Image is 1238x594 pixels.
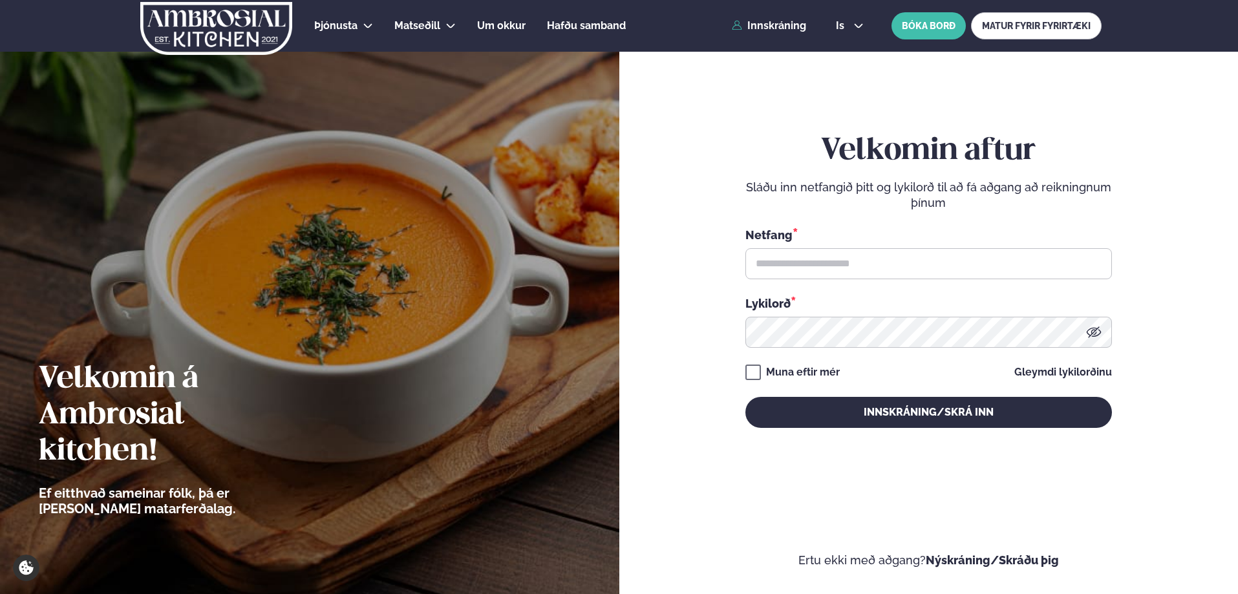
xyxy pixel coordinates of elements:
[314,19,358,32] span: Þjónusta
[39,485,307,516] p: Ef eitthvað sameinar fólk, þá er [PERSON_NAME] matarferðalag.
[477,18,526,34] a: Um okkur
[745,226,1112,243] div: Netfang
[732,20,806,32] a: Innskráning
[394,18,440,34] a: Matseðill
[745,133,1112,169] h2: Velkomin aftur
[745,180,1112,211] p: Sláðu inn netfangið þitt og lykilorð til að fá aðgang að reikningnum þínum
[13,555,39,581] a: Cookie settings
[394,19,440,32] span: Matseðill
[139,2,293,55] img: logo
[971,12,1102,39] a: MATUR FYRIR FYRIRTÆKI
[658,553,1200,568] p: Ertu ekki með aðgang?
[547,19,626,32] span: Hafðu samband
[891,12,966,39] button: BÓKA BORÐ
[745,295,1112,312] div: Lykilorð
[926,553,1059,567] a: Nýskráning/Skráðu þig
[1014,367,1112,377] a: Gleymdi lykilorðinu
[39,361,307,470] h2: Velkomin á Ambrosial kitchen!
[826,21,874,31] button: is
[547,18,626,34] a: Hafðu samband
[477,19,526,32] span: Um okkur
[745,397,1112,428] button: Innskráning/Skrá inn
[836,21,848,31] span: is
[314,18,358,34] a: Þjónusta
